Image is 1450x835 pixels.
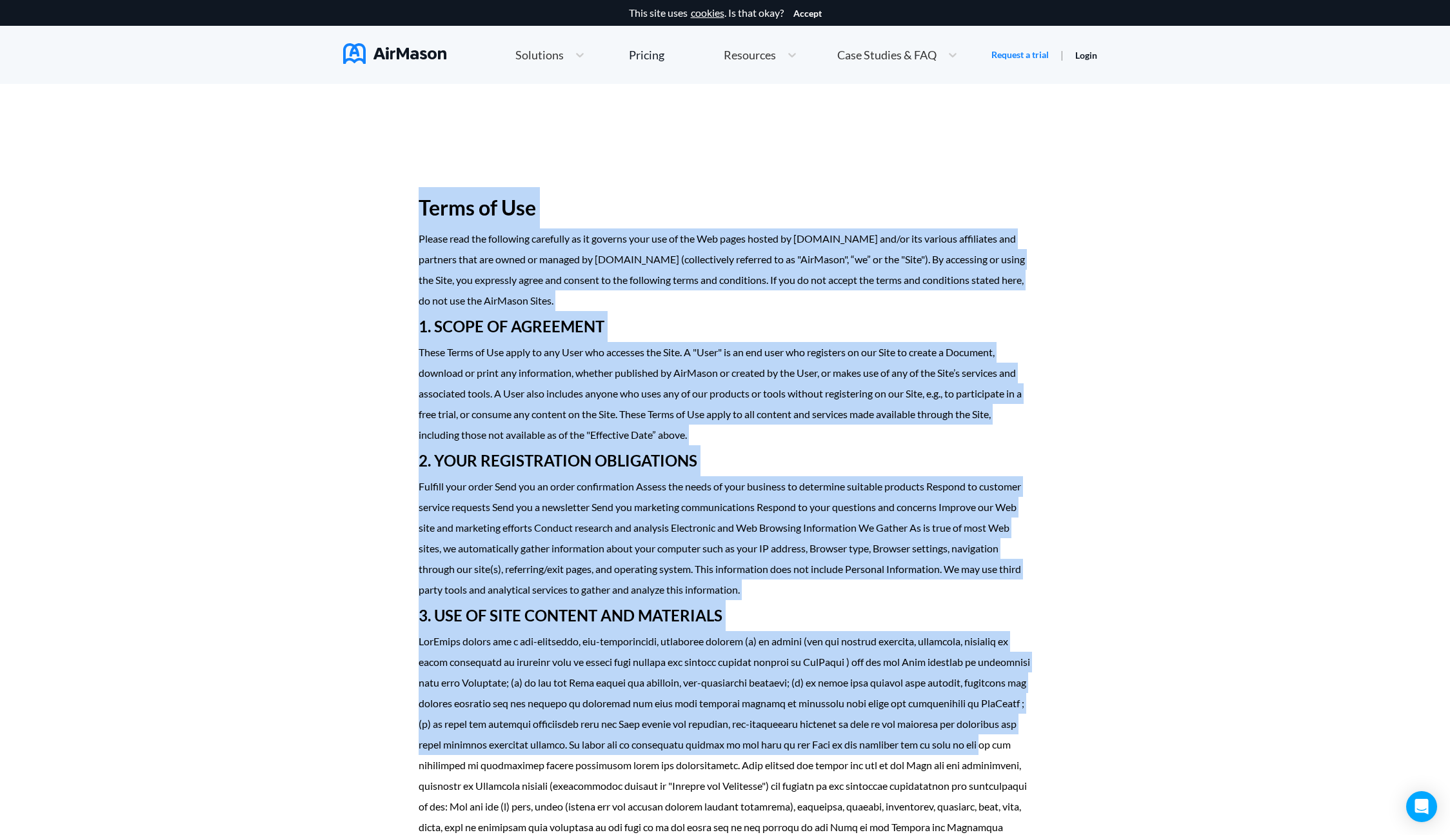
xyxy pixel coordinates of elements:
div: Pricing [629,49,664,61]
a: Pricing [629,43,664,66]
a: Login [1075,50,1097,61]
h2: 3. USE OF SITE CONTENT AND MATERIALS [419,600,1032,631]
p: These Terms of Use apply to any User who accesses the Site. A "User" is an end user who registers... [419,342,1032,445]
a: Request a trial [991,48,1049,61]
span: | [1060,48,1064,61]
span: Case Studies & FAQ [837,49,937,61]
div: Open Intercom Messenger [1406,791,1437,822]
span: Solutions [515,49,564,61]
h2: 1. SCOPE OF AGREEMENT [419,311,1032,342]
img: AirMason Logo [343,43,446,64]
p: Please read the following carefully as it governs your use of the Web pages hosted by [DOMAIN_NAM... [419,228,1032,311]
span: Resources [724,49,776,61]
h1: Terms of Use [419,187,1032,228]
h2: 2. YOUR REGISTRATION OBLIGATIONS [419,445,1032,476]
p: Fulfill your order Send you an order confirmation Assess the needs of your business to determine ... [419,476,1032,600]
button: Accept cookies [793,8,822,19]
a: cookies [691,7,724,19]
